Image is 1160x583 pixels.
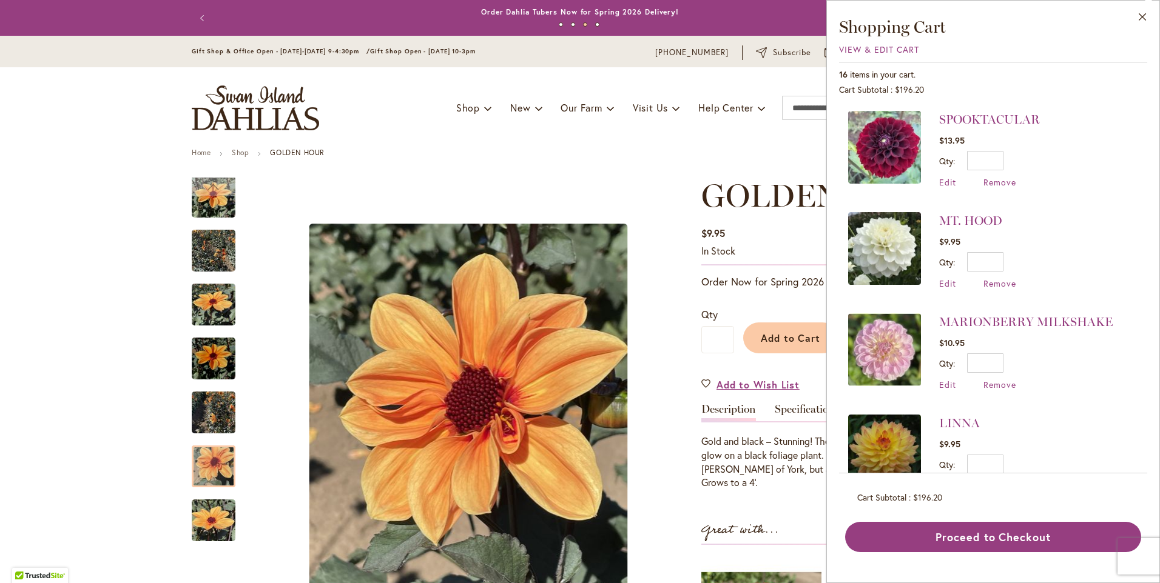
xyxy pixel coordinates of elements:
span: New [510,101,530,114]
button: 4 of 4 [595,22,599,27]
a: MT. HOOD [848,212,921,289]
a: Home [192,148,211,157]
span: Help Center [698,101,754,114]
a: SPOOKTACULAR [939,112,1040,127]
span: Add to Wish List [717,378,800,391]
span: $13.95 [939,135,965,146]
label: Qty [939,459,955,470]
a: Email Us [824,47,878,59]
a: Edit [939,379,956,390]
button: Add to Cart [743,322,838,353]
img: SPOOKTACULAR [848,111,921,184]
a: Specifications [775,404,839,421]
a: LINNA [939,416,980,430]
div: Golden Hour [192,487,235,541]
a: Edit [939,278,956,289]
button: Proceed to Checkout [845,522,1141,552]
span: Gift Shop & Office Open - [DATE]-[DATE] 9-4:30pm / [192,47,370,55]
span: In stock [701,244,735,257]
div: Golden Hour [192,433,248,487]
label: Qty [939,155,955,167]
button: 3 of 4 [583,22,587,27]
img: Golden Hour [192,276,235,334]
img: Golden Hour [192,491,235,550]
img: Golden Hour [192,168,235,226]
a: Remove [983,278,1016,289]
label: Qty [939,256,955,268]
a: Order Dahlia Tubers Now for Spring 2026 Delivery! [481,7,679,16]
div: Golden Hour [192,379,248,433]
a: MT. HOOD [939,213,1002,228]
a: Add to Wish List [701,378,800,391]
label: Qty [939,358,955,369]
button: 2 of 4 [571,22,575,27]
a: Description [701,404,756,421]
strong: GOLDEN HOUR [270,148,325,157]
span: Subscribe [773,47,811,59]
div: Availability [701,244,735,258]
span: Cart Subtotal [839,84,888,95]
a: MARIONBERRY MILKSHAKE [848,313,921,390]
span: $9.95 [939,438,960,450]
span: Cart Subtotal [857,491,906,503]
span: $10.95 [939,337,965,348]
p: Gold and black – Stunning! These 4 1/2” beautiful gold blooms glow on a black foliage plant. Simi... [701,435,968,490]
span: GOLDEN HOUR [701,176,946,215]
span: Visit Us [633,101,668,114]
img: Golden Hour [192,384,235,442]
button: 1 of 4 [559,22,563,27]
img: MARIONBERRY MILKSHAKE [848,313,921,386]
a: Subscribe [756,47,811,59]
span: $196.20 [913,491,942,503]
span: 16 [839,68,848,80]
p: Order Now for Spring 2026 Delivery [701,275,968,289]
div: Golden Hour [192,272,248,325]
span: Qty [701,308,718,321]
img: Golden Hour [192,222,235,280]
span: Shopping Cart [839,16,946,37]
a: MARIONBERRY MILKSHAKE [939,315,1113,329]
a: SPOOKTACULAR [848,111,921,188]
span: $9.95 [701,227,725,239]
div: Golden Hour [192,218,248,272]
a: store logo [192,85,319,130]
span: items in your cart. [850,68,916,80]
div: Previous [192,178,235,196]
span: Shop [456,101,480,114]
span: Add to Cart [761,331,821,344]
a: Remove [983,379,1016,390]
span: Our Farm [561,101,602,114]
span: $196.20 [895,84,924,95]
div: Detailed Product Info [701,404,968,490]
strong: Great with... [701,520,779,540]
a: Shop [232,148,249,157]
a: LINNA [848,415,921,491]
div: Golden Hour [192,325,248,379]
img: LINNA [848,415,921,487]
iframe: Launch Accessibility Center [9,540,43,574]
img: MT. HOOD [848,212,921,285]
a: Remove [983,176,1016,188]
img: Golden Hour [192,330,235,388]
span: $9.95 [939,236,960,247]
span: Gift Shop Open - [DATE] 10-3pm [370,47,476,55]
a: Edit [939,176,956,188]
button: Previous [192,6,216,30]
a: [PHONE_NUMBER] [655,47,729,59]
a: View & Edit Cart [839,44,919,55]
